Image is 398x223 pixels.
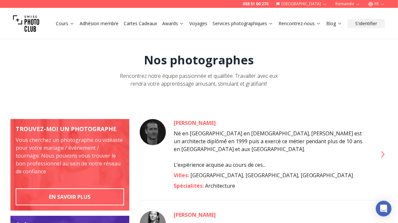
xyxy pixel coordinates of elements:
[120,72,278,87] span: Rencontrez notre équipe passionnée et qualifiée. Travailler avec eux rendra votre apprentissage a...
[174,211,369,219] a: [PERSON_NAME]
[140,119,166,145] img: Adrien Barakat
[10,119,129,211] img: Meet the team
[144,54,254,67] h1: Nos photographes
[77,19,121,28] button: Adhésion membre
[376,201,391,216] div: Open Intercom Messenger
[174,172,190,179] span: Villes :
[213,20,273,27] a: Services photographiques
[10,119,129,211] a: Meet the teamTROUVEZ-MOI UN PHOTOGRAPHEVous cherchez un photographe ou vidéaste pour votre mariag...
[324,19,345,28] button: Blog
[56,20,74,27] a: Cours
[174,182,205,189] span: Spécialités :
[210,19,276,28] button: Services photographiques
[174,129,369,168] span: L’expérience acquise au cours de ces...
[16,136,123,175] span: Vous cherchez un photographe ou vidéaste pour votre mariage / événement / tournage. Nous pouvons ...
[53,19,77,28] button: Cours
[16,188,124,205] button: EN SAVOIR PLUS
[124,20,157,27] a: Cartes Cadeaux
[162,20,184,27] a: Awards
[276,19,324,28] button: Rencontrez-nous
[187,19,210,28] button: Voyages
[16,124,124,133] div: TROUVEZ-MOI UN PHOTOGRAPHE
[279,20,321,27] a: Rencontrez-nous
[80,20,119,27] a: Adhésion membre
[174,129,369,153] p: Né en [GEOGRAPHIC_DATA] en [DEMOGRAPHIC_DATA], [PERSON_NAME] est un architecte diplômé́ en 1999 p...
[121,19,160,28] button: Cartes Cadeaux
[174,171,369,179] div: [GEOGRAPHIC_DATA], [GEOGRAPHIC_DATA], [GEOGRAPHIC_DATA]
[160,19,187,28] button: Awards
[347,19,385,28] button: S'identifier
[13,10,39,37] img: Swiss photo club
[189,20,207,27] a: Voyages
[326,20,342,27] a: Blog
[243,1,268,7] a: 058 51 00 270
[174,119,369,127] a: [PERSON_NAME]
[174,182,369,190] div: Architecture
